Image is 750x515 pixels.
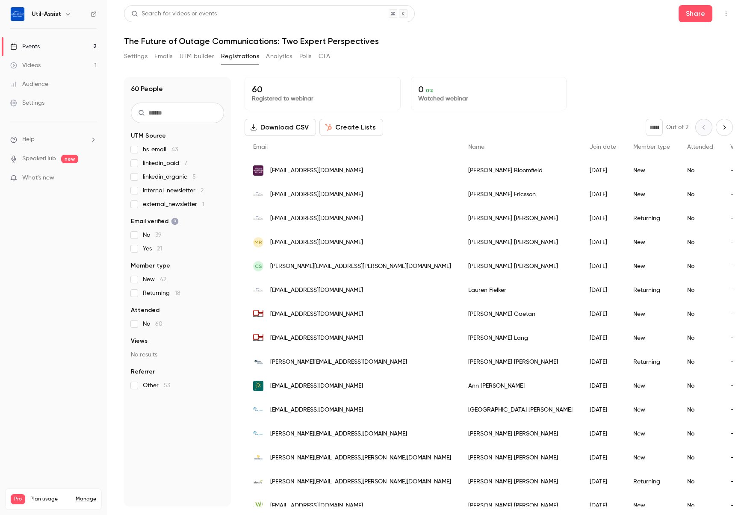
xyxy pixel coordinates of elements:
[460,278,581,302] div: Lauren Fielker
[418,94,560,103] p: Watched webinar
[633,144,670,150] span: Member type
[625,182,679,206] div: New
[270,358,407,367] span: [PERSON_NAME][EMAIL_ADDRESS][DOMAIN_NAME]
[253,453,263,463] img: fortisbc.com
[143,381,170,390] span: Other
[625,230,679,254] div: New
[625,206,679,230] div: Returning
[679,422,722,446] div: No
[460,446,581,470] div: [PERSON_NAME] [PERSON_NAME]
[10,99,44,107] div: Settings
[143,145,178,154] span: hs_email
[625,278,679,302] div: Returning
[131,84,163,94] h1: 60 People
[270,453,451,462] span: [PERSON_NAME][EMAIL_ADDRESS][PERSON_NAME][DOMAIN_NAME]
[319,119,383,136] button: Create Lists
[76,496,96,503] a: Manage
[581,302,625,326] div: [DATE]
[270,214,363,223] span: [EMAIL_ADDRESS][DOMAIN_NAME]
[131,262,170,270] span: Member type
[22,135,35,144] span: Help
[22,174,54,182] span: What's new
[270,430,407,438] span: [PERSON_NAME][EMAIL_ADDRESS][DOMAIN_NAME]
[460,254,581,278] div: [PERSON_NAME] [PERSON_NAME]
[61,155,78,163] span: new
[253,213,263,224] img: util-assist.com
[581,422,625,446] div: [DATE]
[679,230,722,254] div: No
[270,334,363,343] span: [EMAIL_ADDRESS][DOMAIN_NAME]
[22,154,56,163] a: SpeakerHub
[131,9,217,18] div: Search for videos or events
[581,398,625,422] div: [DATE]
[160,277,166,283] span: 42
[679,374,722,398] div: No
[460,159,581,182] div: [PERSON_NAME] Bloomfield
[131,132,224,390] section: facet-groups
[460,182,581,206] div: [PERSON_NAME] Ericsson
[11,7,24,21] img: Util-Assist
[253,309,263,319] img: oakvillehydro.com
[625,350,679,374] div: Returning
[253,357,263,367] img: ieso.ca
[252,94,393,103] p: Registered to webinar
[581,206,625,230] div: [DATE]
[581,446,625,470] div: [DATE]
[625,398,679,422] div: New
[143,320,162,328] span: No
[32,10,61,18] h6: Util-Assist
[679,206,722,230] div: No
[253,165,263,176] img: notlhydro.com
[270,477,451,486] span: [PERSON_NAME][EMAIL_ADDRESS][PERSON_NAME][DOMAIN_NAME]
[679,350,722,374] div: No
[86,174,97,182] iframe: Noticeable Trigger
[253,189,263,200] img: util-assist.com
[253,144,268,150] span: Email
[581,182,625,206] div: [DATE]
[143,275,166,284] span: New
[716,119,733,136] button: Next page
[679,446,722,470] div: No
[270,406,363,415] span: [EMAIL_ADDRESS][DOMAIN_NAME]
[666,123,688,132] p: Out of 2
[460,326,581,350] div: [PERSON_NAME] Lang
[253,405,263,415] img: innpower.ca
[221,50,259,63] button: Registrations
[252,84,393,94] p: 60
[590,144,616,150] span: Join date
[255,262,262,270] span: CS
[143,231,162,239] span: No
[299,50,312,63] button: Polls
[270,238,363,247] span: [EMAIL_ADDRESS][DOMAIN_NAME]
[625,470,679,494] div: Returning
[253,285,263,295] img: util-assist.com
[319,50,330,63] button: CTA
[460,398,581,422] div: [GEOGRAPHIC_DATA] [PERSON_NAME]
[124,36,733,46] h1: The Future of Outage Communications: Two Expert Perspectives
[143,289,180,297] span: Returning
[730,144,746,150] span: Views
[253,381,263,391] img: torontohydro.com
[266,50,292,63] button: Analytics
[625,446,679,470] div: New
[164,383,170,388] span: 53
[154,50,172,63] button: Emails
[679,398,722,422] div: No
[245,119,316,136] button: Download CSV
[460,206,581,230] div: [PERSON_NAME] [PERSON_NAME]
[253,500,263,511] img: wellandhydro.com
[30,496,71,503] span: Plan usage
[11,494,25,504] span: Pro
[581,159,625,182] div: [DATE]
[171,147,178,153] span: 43
[184,160,187,166] span: 7
[131,306,159,315] span: Attended
[10,61,41,70] div: Videos
[679,278,722,302] div: No
[460,422,581,446] div: [PERSON_NAME] [PERSON_NAME]
[124,50,148,63] button: Settings
[155,232,162,238] span: 39
[581,374,625,398] div: [DATE]
[131,132,166,140] span: UTM Source
[143,159,187,168] span: linkedin_paid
